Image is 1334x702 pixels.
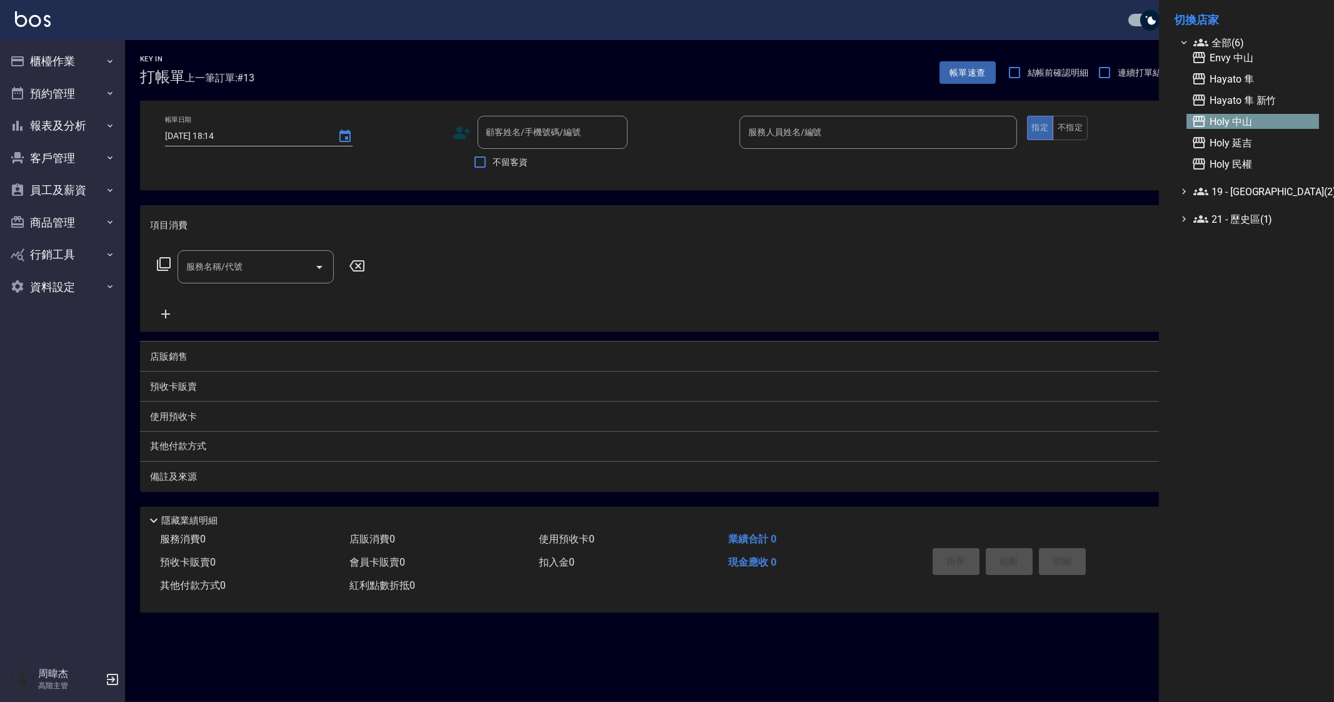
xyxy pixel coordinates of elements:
span: Holy 民權 [1191,156,1314,171]
span: Holy 延吉 [1191,135,1314,150]
span: 19 - [GEOGRAPHIC_DATA](2) [1193,184,1314,199]
span: 全部(6) [1193,35,1314,50]
li: 切換店家 [1174,5,1319,35]
span: Hayato 隼 新竹 [1191,93,1314,108]
span: Envy 中山 [1191,50,1314,65]
span: Holy 中山 [1191,114,1314,129]
span: Hayato 隼 [1191,71,1314,86]
span: 21 - 歷史區(1) [1193,211,1314,226]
